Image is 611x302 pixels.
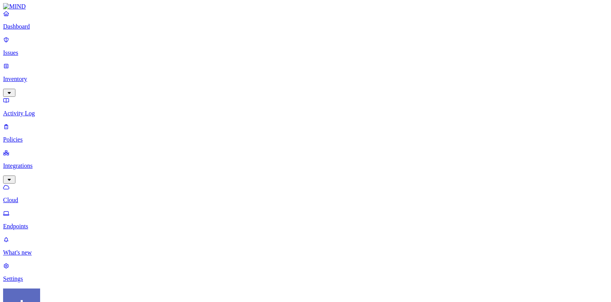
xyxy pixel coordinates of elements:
a: Issues [3,36,608,56]
p: Integrations [3,162,608,169]
p: Activity Log [3,110,608,117]
a: MIND [3,3,608,10]
a: Cloud [3,184,608,204]
a: Endpoints [3,210,608,230]
p: Dashboard [3,23,608,30]
p: Settings [3,275,608,282]
a: Activity Log [3,97,608,117]
p: Cloud [3,197,608,204]
p: What's new [3,249,608,256]
a: Policies [3,123,608,143]
a: Settings [3,262,608,282]
p: Endpoints [3,223,608,230]
a: What's new [3,236,608,256]
img: MIND [3,3,26,10]
a: Integrations [3,149,608,182]
p: Issues [3,49,608,56]
a: Inventory [3,62,608,96]
p: Policies [3,136,608,143]
a: Dashboard [3,10,608,30]
p: Inventory [3,76,608,83]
